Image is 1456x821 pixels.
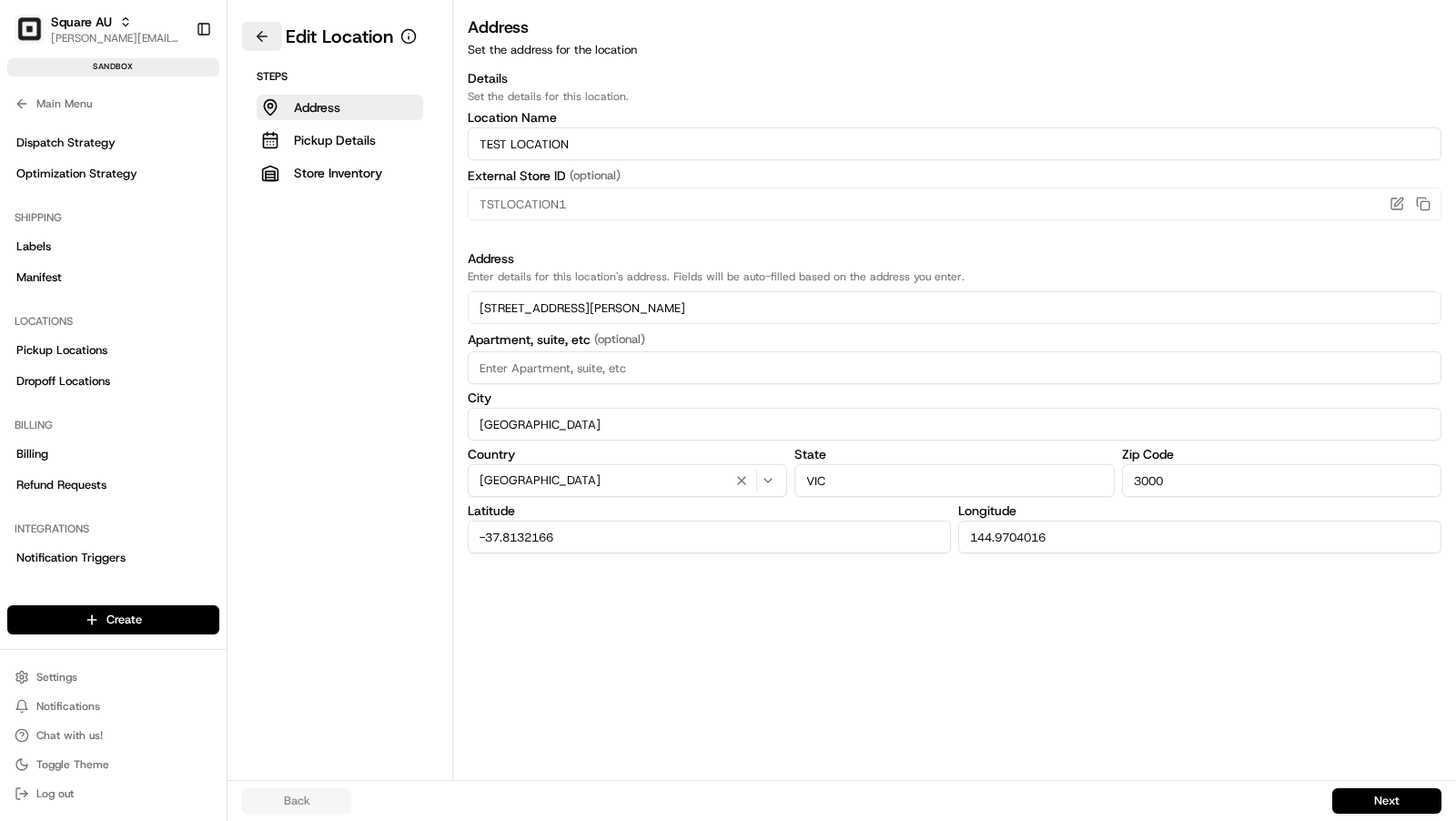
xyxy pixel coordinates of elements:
button: Next [1332,788,1441,814]
img: Square AU [15,15,44,44]
input: Clear [47,117,300,136]
button: Create [7,605,219,634]
img: 1738778727109-b901c2ba-d612-49f7-a14d-d897ce62d23f [38,173,71,206]
a: Pickup Locations [7,336,219,365]
div: We're available if you need us! [82,191,250,206]
img: Nash [18,17,55,54]
input: Enter address [468,291,1441,324]
span: Create [106,612,142,628]
button: Notifications [7,694,219,719]
input: Enter State [794,464,1114,497]
p: Enter details for this location's address. Fields will be auto-filled based on the address you en... [468,269,1441,284]
span: Settings [36,670,77,684]
label: Latitude [468,504,951,517]
a: Powered byPylon [128,450,220,464]
label: State [794,448,1114,461]
button: Pickup Details [257,127,423,153]
span: Notifications [36,699,100,714]
input: Enter Longitude [958,521,1441,553]
h3: Address [468,249,1441,268]
a: Notification Triggers [7,543,219,573]
label: Apartment, suite, etc [468,331,1441,348]
button: Square AU [51,13,112,31]
span: Billing [16,446,48,462]
h1: Edit Location [286,24,393,49]
div: 💻 [154,408,168,422]
p: Store Inventory [294,164,382,182]
span: Chat with us! [36,728,103,743]
div: Past conversations [18,236,116,250]
p: Pickup Details [294,131,376,149]
a: 📗Knowledge Base [11,399,147,431]
button: Toggle Theme [7,752,219,777]
span: Main Menu [36,96,92,111]
button: Log out [7,781,219,806]
p: Address [294,98,340,117]
input: Location name [468,127,1441,160]
a: Dropoff Locations [7,367,219,396]
div: Locations [7,307,219,336]
input: Enter Latitude [468,521,951,553]
span: (optional) [570,167,621,184]
label: Zip Code [1122,448,1441,461]
a: 💻API Documentation [147,399,299,431]
label: Longitude [958,504,1441,517]
div: Billing [7,410,219,440]
span: Pylon [181,451,220,464]
span: unihopllc [56,281,106,296]
a: Optimization Strategy [7,159,219,188]
span: • [151,330,157,345]
input: Enter Zip Code [1122,464,1441,497]
span: [GEOGRAPHIC_DATA] [480,472,601,489]
button: Store Inventory [257,160,423,186]
button: [PERSON_NAME][EMAIL_ADDRESS][DOMAIN_NAME] [51,31,181,46]
label: Location Name [468,111,1441,124]
a: Billing [7,440,219,469]
p: Set the details for this location. [468,89,1441,104]
p: Welcome 👋 [18,72,331,101]
span: Log out [36,786,74,801]
input: Enter External Store ID [468,188,1441,220]
span: • [109,281,116,296]
span: Dropoff Locations [16,373,110,390]
button: Address [257,95,423,120]
span: (optional) [594,331,645,348]
a: Manifest [7,263,219,292]
span: Refund Requests [16,477,106,493]
a: Labels [7,232,219,261]
div: Start new chat [82,173,298,191]
div: sandbox [7,58,219,76]
span: Dispatch Strategy [16,135,116,151]
button: Start new chat [309,178,331,200]
div: Shipping [7,203,219,232]
a: Refund Requests [7,471,219,500]
input: Enter City [468,408,1441,441]
span: [PERSON_NAME] [56,330,147,345]
button: [GEOGRAPHIC_DATA] [468,464,787,497]
input: Enter Apartment, suite, etc [468,351,1441,384]
span: [DATE] [119,281,157,296]
span: Labels [16,238,51,255]
button: Square AUSquare AU[PERSON_NAME][EMAIL_ADDRESS][DOMAIN_NAME] [7,7,188,51]
label: External Store ID [468,167,1441,184]
span: Pickup Locations [16,342,107,359]
div: 📗 [18,408,33,422]
img: Charles Folsom [18,313,47,342]
button: Chat with us! [7,723,219,748]
h3: Address [468,15,1441,40]
img: 1736555255976-a54dd68f-1ca7-489b-9aae-adbdc363a1c4 [18,173,51,206]
div: Integrations [7,514,219,543]
button: Settings [7,664,219,690]
span: Manifest [16,269,62,286]
label: Country [468,448,787,461]
button: See all [282,232,331,254]
button: Main Menu [7,91,219,117]
h3: Details [468,69,1441,87]
p: Steps [257,69,423,84]
p: Set the address for the location [468,42,1441,58]
a: Dispatch Strategy [7,128,219,157]
span: API Documentation [172,406,292,424]
span: Knowledge Base [36,406,139,424]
